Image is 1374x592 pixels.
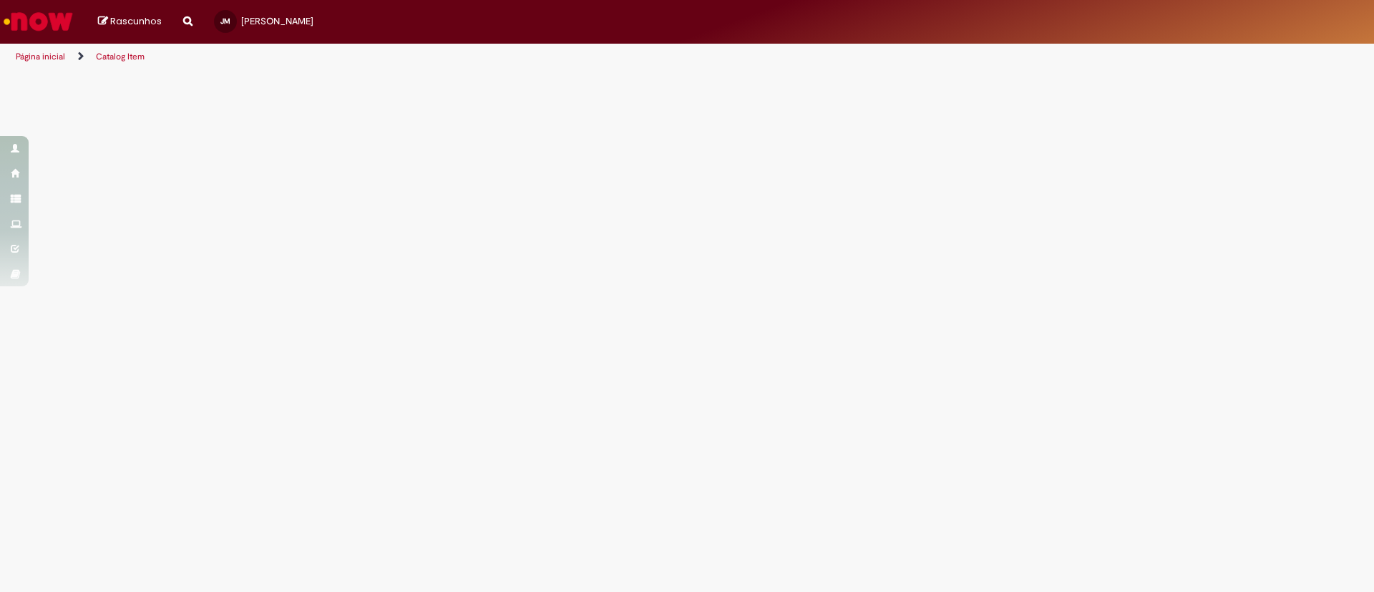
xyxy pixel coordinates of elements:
span: JM [220,16,230,26]
span: [PERSON_NAME] [241,15,313,27]
ul: Trilhas de página [11,44,905,70]
a: Catalog Item [96,51,145,62]
a: Rascunhos [98,15,162,29]
a: Página inicial [16,51,65,62]
img: ServiceNow [1,7,75,36]
span: Rascunhos [110,14,162,28]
